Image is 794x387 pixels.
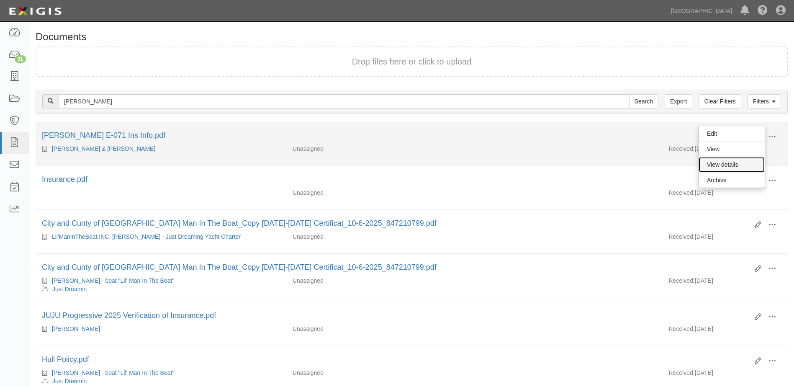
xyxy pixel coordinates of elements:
[52,277,174,284] a: [PERSON_NAME] - boat "Lil' Man In The Boat"
[42,325,280,333] div: Eric B Stang
[6,4,64,19] img: logo-5460c22ac91f19d4615b14bd174203de0afe785f0fc80cf4dbbc73dc1793850b.png
[662,276,787,289] div: [DATE]
[699,94,741,108] a: Clear Filters
[699,157,765,172] a: View details
[474,232,662,233] div: Effective - Expiration
[42,174,748,185] div: Insurance.pdf
[474,276,662,277] div: Effective - Expiration
[42,218,748,229] div: City and Cunty of San Francisco_Lil Man In The Boat_Copy 2025-2026 Certificat_10-6-2025_847210799...
[286,144,474,153] div: Unassigned
[286,232,474,241] div: Unassigned
[42,131,165,139] a: [PERSON_NAME] E-071 Ins Info.pdf
[15,55,26,63] div: 31
[52,145,155,152] a: [PERSON_NAME] & [PERSON_NAME]
[662,232,787,245] div: [DATE]
[668,144,694,153] p: Received:
[42,232,280,241] div: Lil'ManInTheBoat INC, Murray - Just Dreaming Yacht Charter
[629,94,658,108] input: Search
[286,188,474,197] div: Unassigned
[42,175,87,183] a: Insurance.pdf
[699,173,765,188] a: Archive
[42,369,280,377] div: Lawrence D. Murray - boat "Lil' Man In The Boat"
[665,94,692,108] a: Export
[52,286,87,292] a: Just Dreamin
[52,325,100,332] a: [PERSON_NAME]
[662,369,787,381] div: [DATE]
[286,325,474,333] div: Unassigned
[662,144,787,157] div: [DATE]
[474,188,662,189] div: Effective - Expiration
[748,94,781,108] a: Filters
[42,262,748,273] div: City and Cunty of San Francisco_Lil Man In The Boat_Copy 2025-2026 Certificat_10-6-2025_847210799...
[42,310,748,321] div: JUJU Progressive 2025 Verification of Insurance.pdf
[699,126,765,141] a: Edit
[286,369,474,377] div: Unassigned
[668,232,694,241] p: Received:
[42,144,280,153] div: Michele & Chris Hartman
[352,56,472,68] button: Drop files here or click to upload
[59,94,630,108] input: Search
[36,31,788,42] h1: Documents
[52,369,174,376] a: [PERSON_NAME] - boat "Lil' Man In The Boat"
[42,276,280,285] div: Lawrence D. Murray - boat "Lil' Man In The Boat"
[286,276,474,285] div: Unassigned
[42,130,748,141] div: HARTMAN E-071 Ins Info.pdf
[42,377,280,385] div: Just Dreamin
[668,369,694,377] p: Received:
[52,233,241,240] a: Lil'ManInTheBoat INC, [PERSON_NAME] - Just Dreaming Yacht Charter
[758,6,768,16] i: Help Center - Complianz
[52,378,87,384] a: Just Dreamin
[668,325,694,333] p: Received:
[474,325,662,325] div: Effective - Expiration
[667,3,736,19] a: [GEOGRAPHIC_DATA]
[42,355,89,364] a: Hull Policy.pdf
[42,219,437,227] a: City and Cunty of [GEOGRAPHIC_DATA] Man In The Boat_Copy [DATE]-[DATE] Certificat_10-6-2025_84721...
[42,285,280,293] div: Just Dreamin
[474,144,662,145] div: Effective - Expiration
[42,354,748,365] div: Hull Policy.pdf
[668,276,694,285] p: Received:
[42,263,437,271] a: City and Cunty of [GEOGRAPHIC_DATA] Man In The Boat_Copy [DATE]-[DATE] Certificat_10-6-2025_84721...
[662,325,787,337] div: [DATE]
[474,369,662,369] div: Effective - Expiration
[662,188,787,201] div: [DATE]
[42,311,216,320] a: JUJU Progressive 2025 Verification of Insurance.pdf
[668,188,694,197] p: Received:
[699,142,765,157] a: View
